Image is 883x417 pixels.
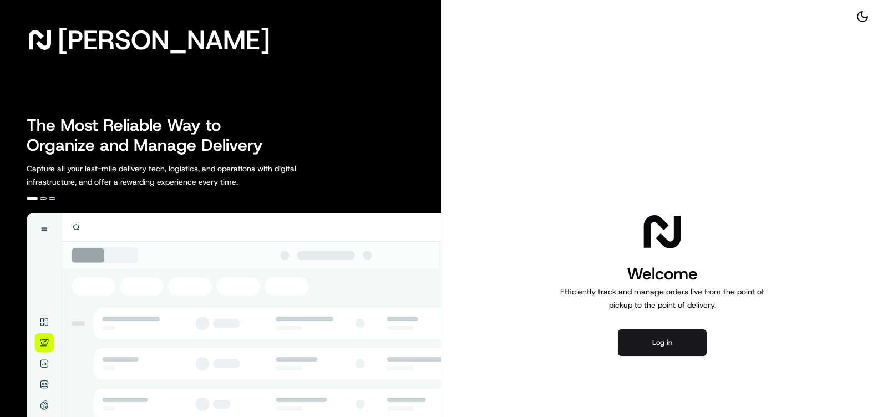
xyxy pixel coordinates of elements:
h1: Welcome [556,263,769,285]
h2: The Most Reliable Way to Organize and Manage Delivery [27,115,275,155]
button: Log in [618,329,707,356]
span: [PERSON_NAME] [58,29,270,51]
p: Capture all your last-mile delivery tech, logistics, and operations with digital infrastructure, ... [27,162,346,189]
p: Efficiently track and manage orders live from the point of pickup to the point of delivery. [556,285,769,312]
